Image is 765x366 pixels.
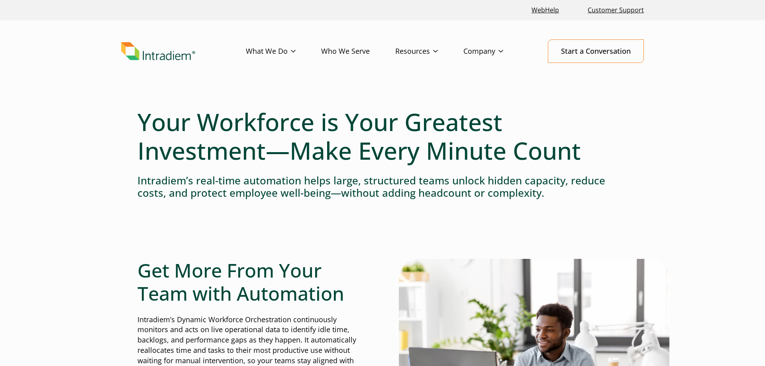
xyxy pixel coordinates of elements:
a: Link to homepage of Intradiem [121,42,246,61]
h1: Your Workforce is Your Greatest Investment—Make Every Minute Count [137,108,628,165]
a: Start a Conversation [548,39,644,63]
a: Who We Serve [321,40,395,63]
a: What We Do [246,40,321,63]
img: Intradiem [121,42,195,61]
h2: Get More From Your Team with Automation [137,259,366,305]
h4: Intradiem’s real-time automation helps large, structured teams unlock hidden capacity, reduce cos... [137,174,628,199]
a: Link opens in a new window [528,2,562,19]
a: Customer Support [585,2,647,19]
a: Company [463,40,529,63]
a: Resources [395,40,463,63]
